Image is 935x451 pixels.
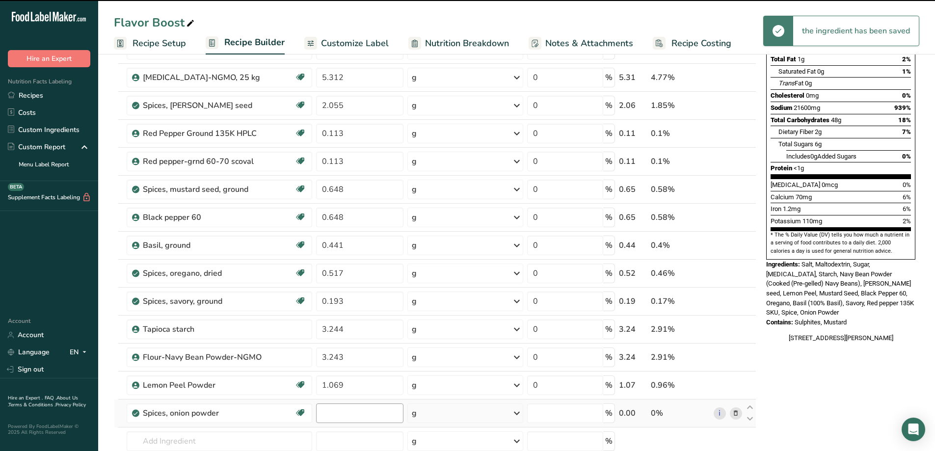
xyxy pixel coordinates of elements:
[798,55,804,63] span: 1g
[671,37,731,50] span: Recipe Costing
[815,140,822,148] span: 6g
[412,323,417,335] div: g
[133,37,186,50] span: Recipe Setup
[766,333,915,343] div: [STREET_ADDRESS][PERSON_NAME]
[143,128,266,139] div: Red Pepper Ground 135K HPLC
[412,295,417,307] div: g
[771,164,792,172] span: Protein
[619,100,647,111] div: 2.06
[412,184,417,195] div: g
[815,128,822,135] span: 2g
[143,379,266,391] div: Lemon Peel Powder
[902,128,911,135] span: 7%
[651,156,710,167] div: 0.1%
[321,37,389,50] span: Customize Label
[778,80,803,87] span: Fat
[619,351,647,363] div: 3.24
[619,379,647,391] div: 1.07
[778,80,795,87] i: Trans
[412,267,417,279] div: g
[619,72,647,83] div: 5.31
[902,418,925,441] div: Open Intercom Messenger
[412,239,417,251] div: g
[143,156,266,167] div: Red pepper-grnd 60-70 scoval
[795,318,847,326] span: Sulphites, Mustard
[902,55,911,63] span: 2%
[651,184,710,195] div: 0.58%
[143,323,266,335] div: Tapioca starch
[766,318,793,326] span: Contains:
[802,217,822,225] span: 110mg
[143,212,266,223] div: Black pepper 60
[771,104,792,111] span: Sodium
[143,239,266,251] div: Basil, ground
[619,128,647,139] div: 0.11
[771,205,781,212] span: Iron
[425,37,509,50] span: Nutrition Breakdown
[143,267,266,279] div: Spices, oregano, dried
[822,181,838,188] span: 0mcg
[903,181,911,188] span: 0%
[714,407,726,420] a: i
[903,193,911,201] span: 6%
[766,261,914,316] span: Salt, Maltodextrin, Sugar, [MEDICAL_DATA], Starch, Navy Bean Powder (Cooked (Pre-gelled) Navy Bea...
[778,68,816,75] span: Saturated Fat
[771,217,801,225] span: Potassium
[412,435,417,447] div: g
[127,431,312,451] input: Add Ingredient
[903,217,911,225] span: 2%
[651,351,710,363] div: 2.91%
[796,193,812,201] span: 70mg
[771,55,796,63] span: Total Fat
[619,407,647,419] div: 0.00
[412,379,417,391] div: g
[412,407,417,419] div: g
[653,32,731,54] a: Recipe Costing
[619,267,647,279] div: 0.52
[806,92,819,99] span: 0mg
[794,104,820,111] span: 21600mg
[8,183,24,191] div: BETA
[651,267,710,279] div: 0.46%
[8,424,90,435] div: Powered By FoodLabelMaker © 2025 All Rights Reserved
[143,184,266,195] div: Spices, mustard seed, ground
[114,14,196,31] div: Flavor Boost
[143,351,266,363] div: Flour-Navy Bean Powder-NGMO
[651,72,710,83] div: 4.77%
[412,156,417,167] div: g
[619,239,647,251] div: 0.44
[412,212,417,223] div: g
[651,100,710,111] div: 1.85%
[619,323,647,335] div: 3.24
[8,142,65,152] div: Custom Report
[651,212,710,223] div: 0.58%
[898,116,911,124] span: 18%
[894,104,911,111] span: 939%
[619,212,647,223] div: 0.65
[902,92,911,99] span: 0%
[619,156,647,167] div: 0.11
[114,32,186,54] a: Recipe Setup
[783,205,801,212] span: 1.2mg
[70,346,90,358] div: EN
[8,395,43,401] a: Hire an Expert .
[805,80,812,87] span: 0g
[8,401,55,408] a: Terms & Conditions .
[143,407,266,419] div: Spices, onion powder
[143,72,266,83] div: [MEDICAL_DATA]-NGMO, 25 kg
[45,395,56,401] a: FAQ .
[831,116,841,124] span: 48g
[545,37,633,50] span: Notes & Attachments
[8,50,90,67] button: Hire an Expert
[794,164,804,172] span: <1g
[206,31,285,55] a: Recipe Builder
[619,295,647,307] div: 0.19
[8,395,78,408] a: About Us .
[651,128,710,139] div: 0.1%
[651,323,710,335] div: 2.91%
[793,16,919,46] div: the ingredient has been saved
[903,205,911,212] span: 6%
[8,344,50,361] a: Language
[224,36,285,49] span: Recipe Builder
[412,100,417,111] div: g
